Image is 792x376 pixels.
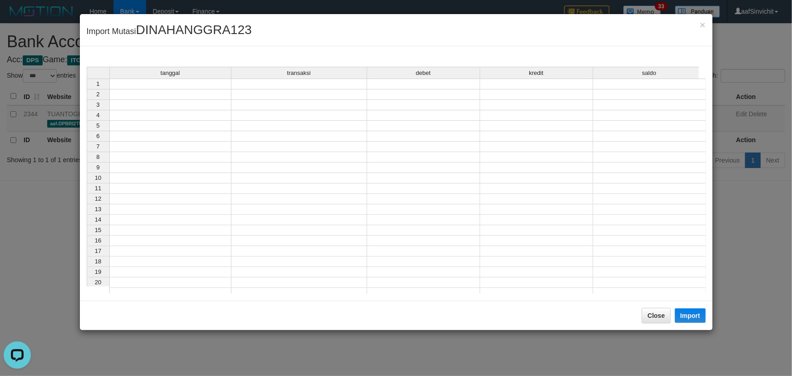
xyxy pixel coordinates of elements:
button: Close [642,308,671,323]
span: tanggal [161,70,180,76]
th: Select whole grid [87,67,109,79]
span: 18 [95,258,101,265]
span: 13 [95,206,101,213]
span: 7 [96,143,99,150]
span: 20 [95,279,101,286]
span: kredit [529,70,544,76]
span: 9 [96,164,99,171]
span: 1 [96,80,99,87]
button: Close [700,20,705,30]
button: Open LiveChat chat widget [4,4,31,31]
span: 17 [95,247,101,254]
button: Import [675,308,706,323]
span: debet [416,70,431,76]
span: 10 [95,174,101,181]
span: 14 [95,216,101,223]
span: 5 [96,122,99,129]
span: 19 [95,268,101,275]
span: 8 [96,153,99,160]
span: Import Mutasi [87,27,252,36]
span: 16 [95,237,101,244]
span: DINAHANGGRA123 [136,23,252,37]
span: 3 [96,101,99,108]
span: 4 [96,112,99,119]
span: 11 [95,185,101,192]
span: transaksi [287,70,310,76]
span: 2 [96,91,99,98]
span: 15 [95,227,101,233]
span: 12 [95,195,101,202]
span: × [700,20,705,30]
span: 6 [96,133,99,139]
span: saldo [642,70,656,76]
